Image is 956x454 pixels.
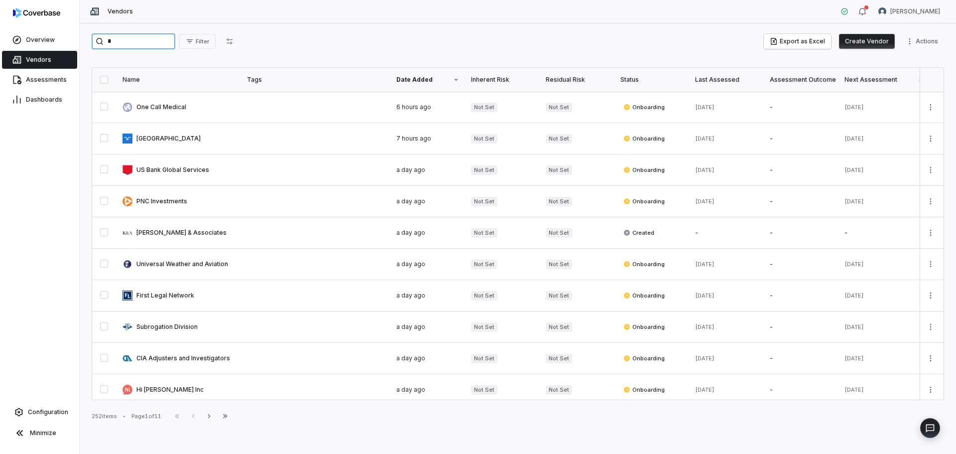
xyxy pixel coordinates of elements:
span: Not Set [546,260,572,269]
td: - [764,343,838,374]
img: logo-D7KZi-bG.svg [13,8,60,18]
span: Not Set [471,228,497,238]
span: Onboarding [623,103,665,111]
span: Not Set [546,134,572,144]
button: More actions [923,100,939,115]
span: Vendors [108,7,133,15]
td: - [764,154,838,186]
div: • [123,413,125,420]
td: - [838,217,913,249]
span: Not Set [471,291,497,301]
div: Tags [247,76,384,84]
span: [DATE] [695,261,715,268]
div: Status [620,76,683,84]
span: Onboarding [623,166,665,174]
a: Vendors [2,51,77,69]
span: Not Set [471,103,497,112]
button: Melanie Lorent avatar[PERSON_NAME] [872,4,946,19]
a: Dashboards [2,91,77,109]
span: Vendors [26,56,51,64]
span: [DATE] [844,198,864,205]
span: Minimize [30,429,56,437]
span: Filter [196,38,209,45]
span: [DATE] [844,323,864,330]
span: Onboarding [623,197,665,205]
div: 252 items [92,413,117,420]
button: More actions [923,162,939,177]
span: [DATE] [844,386,864,393]
span: 7 hours ago [396,135,431,142]
span: Not Set [546,322,572,332]
button: Minimize [4,423,75,443]
img: Melanie Lorent avatar [878,7,886,15]
span: Onboarding [623,135,665,143]
span: [DATE] [695,355,715,362]
span: Not Set [471,322,497,332]
span: 6 hours ago [396,103,431,111]
span: Created [623,229,654,237]
span: a day ago [396,260,425,268]
span: a day ago [396,229,425,236]
td: - [764,374,838,406]
a: Assessments [2,71,77,89]
span: Not Set [546,103,572,112]
button: More actions [923,351,939,366]
div: Next Assessment [844,76,907,84]
span: [DATE] [844,166,864,173]
td: - [764,280,838,311]
div: Assessment Outcome [770,76,833,84]
span: Not Set [471,385,497,395]
button: Filter [179,34,216,49]
span: [DATE] [695,323,715,330]
button: More actions [923,319,939,334]
span: Not Set [471,260,497,269]
span: Not Set [471,165,497,175]
span: [DATE] [695,198,715,205]
a: Overview [2,31,77,49]
span: Not Set [471,354,497,363]
span: [DATE] [695,386,715,393]
div: Residual Risk [546,76,608,84]
span: Onboarding [623,323,665,331]
span: [DATE] [844,104,864,111]
td: - [764,186,838,217]
span: a day ago [396,354,425,362]
span: a day ago [396,292,425,299]
span: Onboarding [623,260,665,268]
span: [DATE] [844,355,864,362]
span: Dashboards [26,96,62,104]
span: [DATE] [695,135,715,142]
span: Not Set [546,165,572,175]
td: - [764,92,838,123]
span: [DATE] [695,104,715,111]
button: Create Vendor [839,34,895,49]
span: Not Set [546,197,572,206]
span: Not Set [471,197,497,206]
span: a day ago [396,323,425,330]
span: a day ago [396,166,425,173]
button: More actions [923,225,939,240]
td: - [764,249,838,280]
td: - [764,217,838,249]
button: More actions [923,131,939,146]
span: Not Set [546,385,572,395]
div: Inherent Risk [471,76,534,84]
button: More actions [923,194,939,209]
span: Not Set [471,134,497,144]
span: Not Set [546,354,572,363]
span: a day ago [396,386,425,393]
span: [PERSON_NAME] [890,7,940,15]
button: Export as Excel [764,34,831,49]
span: [DATE] [844,292,864,299]
td: - [764,123,838,154]
a: Configuration [4,403,75,421]
button: More actions [923,257,939,272]
span: Onboarding [623,354,665,362]
span: a day ago [396,197,425,205]
td: - [689,217,764,249]
div: Date Added [396,76,459,84]
span: Onboarding [623,386,665,394]
span: Assessments [26,76,67,84]
span: Onboarding [623,292,665,300]
span: [DATE] [844,261,864,268]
